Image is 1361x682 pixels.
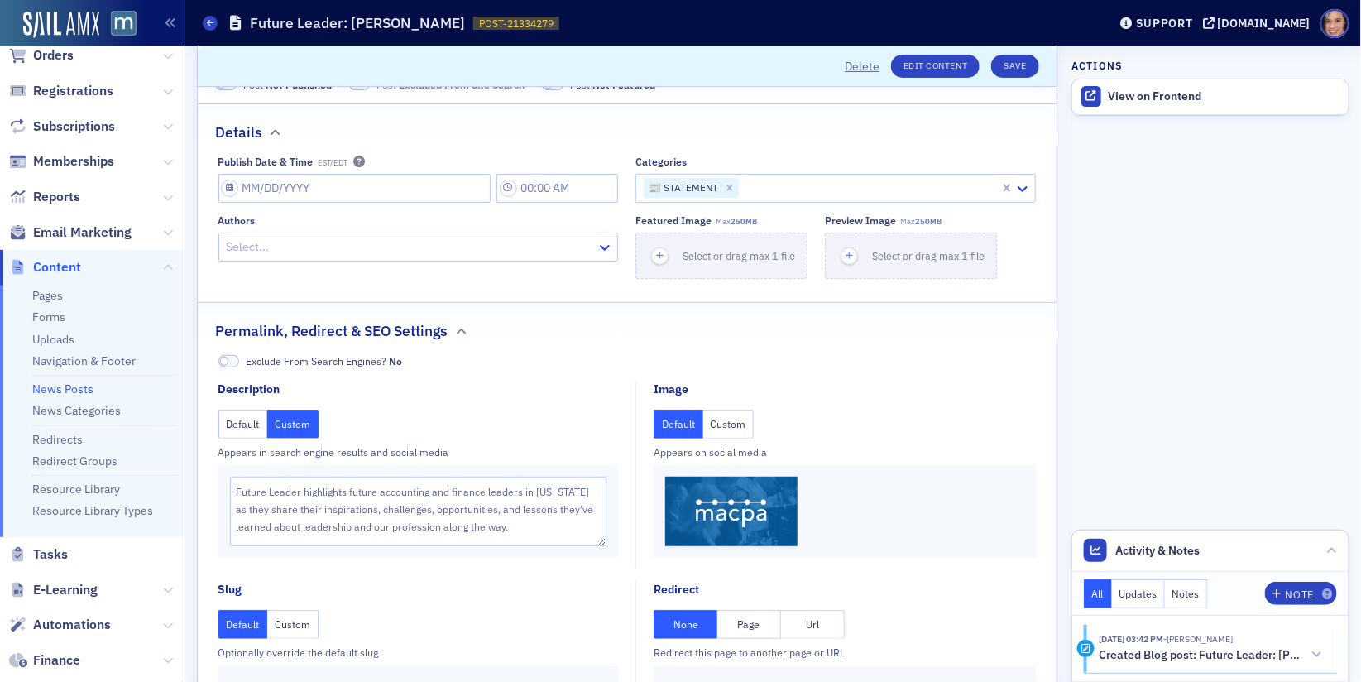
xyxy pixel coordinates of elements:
a: Pages [32,288,63,303]
button: [DOMAIN_NAME] [1203,17,1316,29]
span: Finance [33,651,80,670]
a: Resource Library [32,482,120,497]
button: Url [781,610,845,639]
a: Subscriptions [9,118,115,136]
div: Authors [218,214,256,227]
a: Redirects [32,432,83,447]
h2: Permalink, Redirect & SEO Settings [215,320,448,342]
button: Custom [267,410,319,439]
button: Updates [1112,579,1166,608]
button: Default [654,410,703,439]
button: Page [717,610,781,639]
span: No [389,354,402,367]
span: 250MB [731,216,758,227]
a: Automations [9,616,111,634]
div: Redirect this page to another page or URL [654,645,1036,660]
a: Memberships [9,152,114,170]
span: Automations [33,616,111,634]
div: 📰 STATEMENT [644,178,721,198]
span: Max [716,216,758,227]
a: Navigation & Footer [32,353,136,368]
img: SailAMX [23,12,99,38]
button: Custom [703,410,755,439]
button: All [1084,579,1112,608]
span: Orders [33,46,74,65]
a: Reports [9,188,80,206]
span: EST/EDT [318,158,347,168]
span: Memberships [33,152,114,170]
div: Featured Image [635,214,712,227]
div: Categories [635,156,687,168]
a: News Posts [32,382,93,396]
div: Remove 📰 STATEMENT [721,178,739,198]
a: Registrations [9,82,113,100]
span: Activity & Notes [1116,542,1200,560]
a: Uploads [32,332,74,347]
span: Select or drag max 1 file [872,249,985,262]
h2: Details [215,122,262,143]
button: Created Blog post: Future Leader: [PERSON_NAME] [1099,646,1325,664]
a: Finance [9,651,80,670]
span: 250MB [916,216,942,227]
a: News Categories [32,403,121,418]
div: Activity [1077,640,1095,657]
span: Content [33,258,81,276]
span: No [218,355,240,367]
span: E-Learning [33,581,98,599]
a: Redirect Groups [32,454,117,468]
a: E-Learning [9,581,98,599]
h5: Created Blog post: Future Leader: [PERSON_NAME] [1099,648,1302,663]
div: Slug [218,581,242,598]
button: Delete [845,58,879,75]
a: Edit Content [891,55,980,78]
div: Appears in search engine results and social media [218,444,619,459]
button: Notes [1165,579,1208,608]
time: 9/25/2025 03:42 PM [1099,633,1163,645]
span: Max [901,216,942,227]
button: Default [218,610,268,639]
div: Support [1136,16,1193,31]
div: Redirect [654,581,699,598]
a: Tasks [9,545,68,564]
span: Katie Foo [1163,633,1233,645]
span: Registrations [33,82,113,100]
span: Not Featured [592,78,655,91]
a: Email Marketing [9,223,132,242]
h4: Actions [1071,58,1123,73]
textarea: Future Leader highlights future accounting and finance leaders in [US_STATE] as they share their ... [230,477,607,546]
button: Save [991,55,1038,78]
input: 00:00 AM [496,174,618,203]
div: Preview image [825,214,896,227]
div: Optionally override the default slug [218,645,619,660]
span: Profile [1320,9,1349,38]
a: Content [9,258,81,276]
div: Appears on social media [654,444,1036,459]
button: Default [218,410,268,439]
input: MM/DD/YYYY [218,174,491,203]
button: Select or drag max 1 file [635,233,807,279]
div: Image [654,381,688,398]
button: None [654,610,717,639]
span: Reports [33,188,80,206]
button: Custom [267,610,319,639]
div: View on Frontend [1109,89,1340,104]
span: Exclude From Search Engines? [246,353,402,368]
button: Select or drag max 1 file [825,233,997,279]
div: Note [1286,590,1314,599]
span: Email Marketing [33,223,132,242]
span: Excluded From Site Search [399,78,525,91]
a: Resource Library Types [32,503,153,518]
h1: Future Leader: [PERSON_NAME] [250,13,465,33]
a: Forms [32,310,65,324]
div: Description [218,381,280,398]
span: Tasks [33,545,68,564]
a: Orders [9,46,74,65]
div: Publish Date & Time [218,156,314,168]
span: Select or drag max 1 file [683,249,795,262]
a: View Homepage [99,11,137,39]
button: Note [1265,582,1337,605]
a: View on Frontend [1072,79,1349,114]
span: Subscriptions [33,118,115,136]
span: POST-21334279 [479,17,554,31]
